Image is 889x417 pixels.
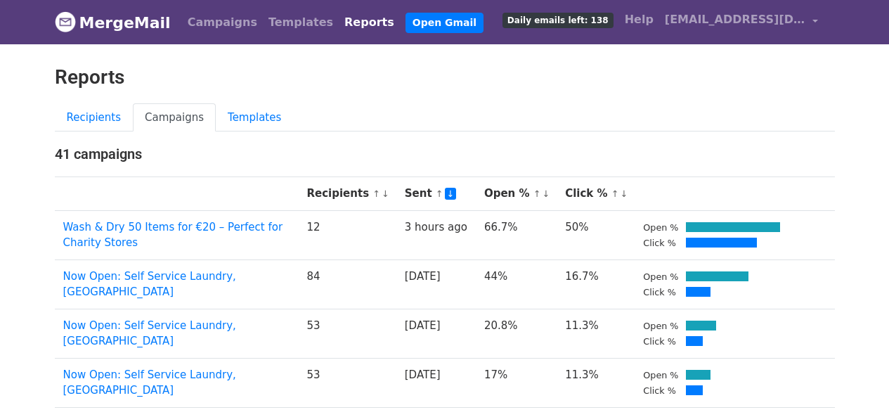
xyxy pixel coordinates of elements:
td: 53 [298,309,396,358]
small: Click % [643,238,676,248]
td: [DATE] [396,358,476,407]
td: [DATE] [396,309,476,358]
td: [DATE] [396,259,476,309]
td: 84 [298,259,396,309]
td: 50% [557,210,635,259]
a: Daily emails left: 138 [497,6,619,34]
a: [EMAIL_ADDRESS][DOMAIN_NAME] [659,6,824,39]
h4: 41 campaigns [55,146,835,162]
a: Now Open: Self Service Laundry, [GEOGRAPHIC_DATA] [63,368,236,397]
a: ↓ [445,188,457,200]
td: 11.3% [557,358,635,407]
a: Reports [339,8,400,37]
a: Templates [263,8,339,37]
td: 11.3% [557,309,635,358]
a: Now Open: Self Service Laundry, [GEOGRAPHIC_DATA] [63,319,236,348]
a: ↓ [382,188,389,199]
a: ↑ [436,188,443,199]
td: 3 hours ago [396,210,476,259]
a: ↑ [372,188,380,199]
td: 17% [476,358,557,407]
a: Help [619,6,659,34]
small: Open % [643,222,678,233]
span: [EMAIL_ADDRESS][DOMAIN_NAME] [665,11,805,28]
img: MergeMail logo [55,11,76,32]
th: Open % [476,177,557,211]
a: ↓ [542,188,550,199]
th: Sent [396,177,476,211]
small: Click % [643,385,676,396]
th: Click % [557,177,635,211]
a: Campaigns [182,8,263,37]
a: ↓ [621,188,628,199]
a: Wash & Dry 50 Items for €20 – Perfect for Charity Stores [63,221,283,250]
a: Templates [216,103,293,132]
small: Open % [643,321,678,331]
a: Open Gmail [405,13,484,33]
h2: Reports [55,65,835,89]
small: Open % [643,370,678,380]
td: 20.8% [476,309,557,358]
a: Now Open: Self Service Laundry, [GEOGRAPHIC_DATA] [63,270,236,299]
th: Recipients [298,177,396,211]
td: 53 [298,358,396,407]
td: 66.7% [476,210,557,259]
a: MergeMail [55,8,171,37]
td: 12 [298,210,396,259]
td: 44% [476,259,557,309]
a: ↑ [611,188,619,199]
small: Open % [643,271,678,282]
a: ↑ [533,188,541,199]
small: Click % [643,287,676,297]
a: Campaigns [133,103,216,132]
small: Click % [643,336,676,347]
td: 16.7% [557,259,635,309]
span: Daily emails left: 138 [502,13,614,28]
a: Recipients [55,103,134,132]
